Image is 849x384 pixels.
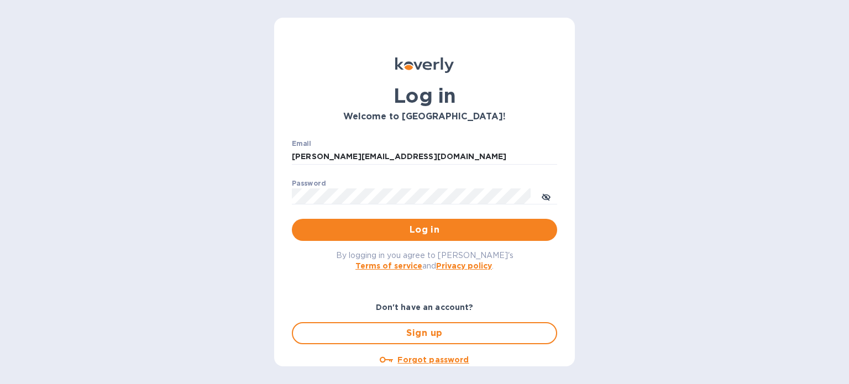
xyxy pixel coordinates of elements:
[292,219,557,241] button: Log in
[436,261,492,270] a: Privacy policy
[292,180,326,187] label: Password
[355,261,422,270] a: Terms of service
[292,322,557,344] button: Sign up
[302,327,547,340] span: Sign up
[336,251,513,270] span: By logging in you agree to [PERSON_NAME]'s and .
[292,140,311,147] label: Email
[292,149,557,165] input: Enter email address
[395,57,454,73] img: Koverly
[292,84,557,107] h1: Log in
[397,355,469,364] u: Forgot password
[376,303,474,312] b: Don't have an account?
[292,112,557,122] h3: Welcome to [GEOGRAPHIC_DATA]!
[301,223,548,236] span: Log in
[535,185,557,207] button: toggle password visibility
